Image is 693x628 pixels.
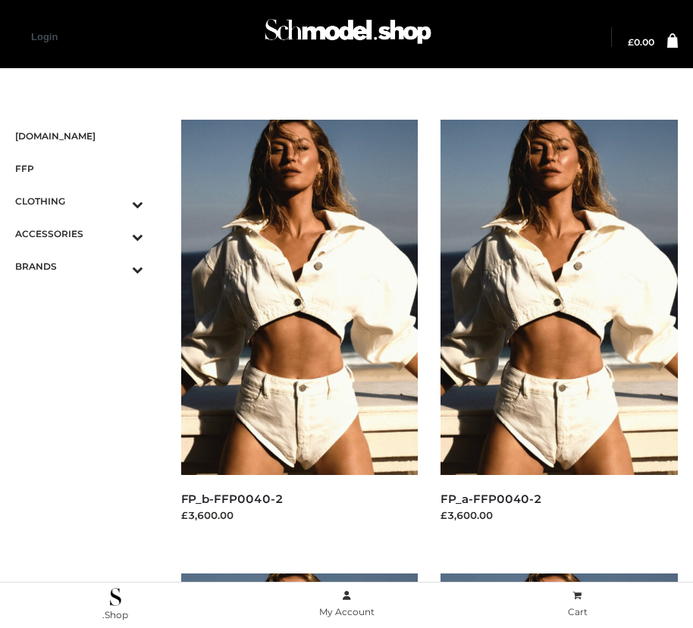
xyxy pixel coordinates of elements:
[90,185,143,217] button: Toggle Submenu
[628,36,654,48] bdi: 0.00
[31,31,58,42] a: Login
[90,217,143,250] button: Toggle Submenu
[258,13,435,62] a: Schmodel Admin 964
[181,492,284,506] a: FP_b-FFP0040-2
[231,587,463,621] a: My Account
[568,606,588,617] span: Cart
[15,160,143,177] span: FFP
[15,258,143,275] span: BRANDS
[441,492,542,506] a: FP_a-FFP0040-2
[15,250,143,283] a: BRANDSToggle Submenu
[110,588,121,606] img: .Shop
[15,152,143,185] a: FFP
[628,38,654,47] a: £0.00
[15,217,143,250] a: ACCESSORIESToggle Submenu
[181,508,419,523] div: £3,600.00
[15,225,143,242] span: ACCESSORIES
[261,8,435,62] img: Schmodel Admin 964
[15,185,143,217] a: CLOTHINGToggle Submenu
[102,609,128,620] span: .Shop
[462,587,693,621] a: Cart
[628,36,634,48] span: £
[15,192,143,210] span: CLOTHING
[441,508,678,523] div: £3,600.00
[15,127,143,145] span: [DOMAIN_NAME]
[319,606,375,617] span: My Account
[15,120,143,152] a: [DOMAIN_NAME]
[90,250,143,283] button: Toggle Submenu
